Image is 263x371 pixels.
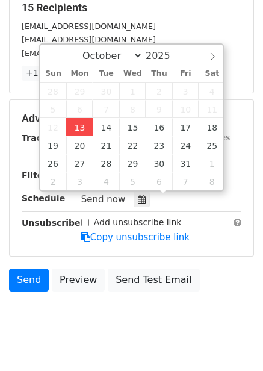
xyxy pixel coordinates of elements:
span: October 16, 2025 [146,118,172,136]
span: October 22, 2025 [119,136,146,154]
span: October 29, 2025 [119,154,146,172]
span: Sat [199,70,225,78]
span: October 15, 2025 [119,118,146,136]
a: +12 more [22,66,72,81]
span: November 1, 2025 [199,154,225,172]
span: September 29, 2025 [66,82,93,100]
strong: Unsubscribe [22,218,81,228]
span: Thu [146,70,172,78]
span: October 9, 2025 [146,100,172,118]
input: Year [143,50,186,61]
span: October 31, 2025 [172,154,199,172]
a: Copy unsubscribe link [81,232,190,243]
span: November 4, 2025 [93,172,119,190]
span: November 3, 2025 [66,172,93,190]
label: Add unsubscribe link [94,216,182,229]
span: Send now [81,194,126,205]
strong: Filters [22,170,52,180]
span: October 8, 2025 [119,100,146,118]
span: October 2, 2025 [146,82,172,100]
small: [EMAIL_ADDRESS][DOMAIN_NAME] [22,22,156,31]
span: November 2, 2025 [40,172,67,190]
span: October 30, 2025 [146,154,172,172]
span: October 13, 2025 [66,118,93,136]
iframe: Chat Widget [203,313,263,371]
span: October 19, 2025 [40,136,67,154]
span: October 10, 2025 [172,100,199,118]
span: Fri [172,70,199,78]
span: October 12, 2025 [40,118,67,136]
span: October 7, 2025 [93,100,119,118]
span: October 24, 2025 [172,136,199,154]
span: October 21, 2025 [93,136,119,154]
span: October 4, 2025 [199,82,225,100]
a: Send [9,269,49,291]
span: October 6, 2025 [66,100,93,118]
h5: 15 Recipients [22,1,241,14]
span: November 6, 2025 [146,172,172,190]
span: October 18, 2025 [199,118,225,136]
span: October 26, 2025 [40,154,67,172]
span: November 8, 2025 [199,172,225,190]
span: October 20, 2025 [66,136,93,154]
strong: Schedule [22,193,65,203]
span: October 5, 2025 [40,100,67,118]
a: Send Test Email [108,269,199,291]
span: October 1, 2025 [119,82,146,100]
span: Sun [40,70,67,78]
span: October 23, 2025 [146,136,172,154]
span: November 7, 2025 [172,172,199,190]
span: October 25, 2025 [199,136,225,154]
span: October 17, 2025 [172,118,199,136]
span: October 27, 2025 [66,154,93,172]
span: September 30, 2025 [93,82,119,100]
small: [EMAIL_ADDRESS][DOMAIN_NAME] [22,35,156,44]
small: [EMAIL_ADDRESS][DOMAIN_NAME] [22,49,156,58]
a: Preview [52,269,105,291]
span: Wed [119,70,146,78]
span: October 28, 2025 [93,154,119,172]
span: October 3, 2025 [172,82,199,100]
strong: Tracking [22,133,62,143]
span: Mon [66,70,93,78]
span: October 11, 2025 [199,100,225,118]
span: September 28, 2025 [40,82,67,100]
h5: Advanced [22,112,241,125]
span: Tue [93,70,119,78]
span: November 5, 2025 [119,172,146,190]
span: October 14, 2025 [93,118,119,136]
